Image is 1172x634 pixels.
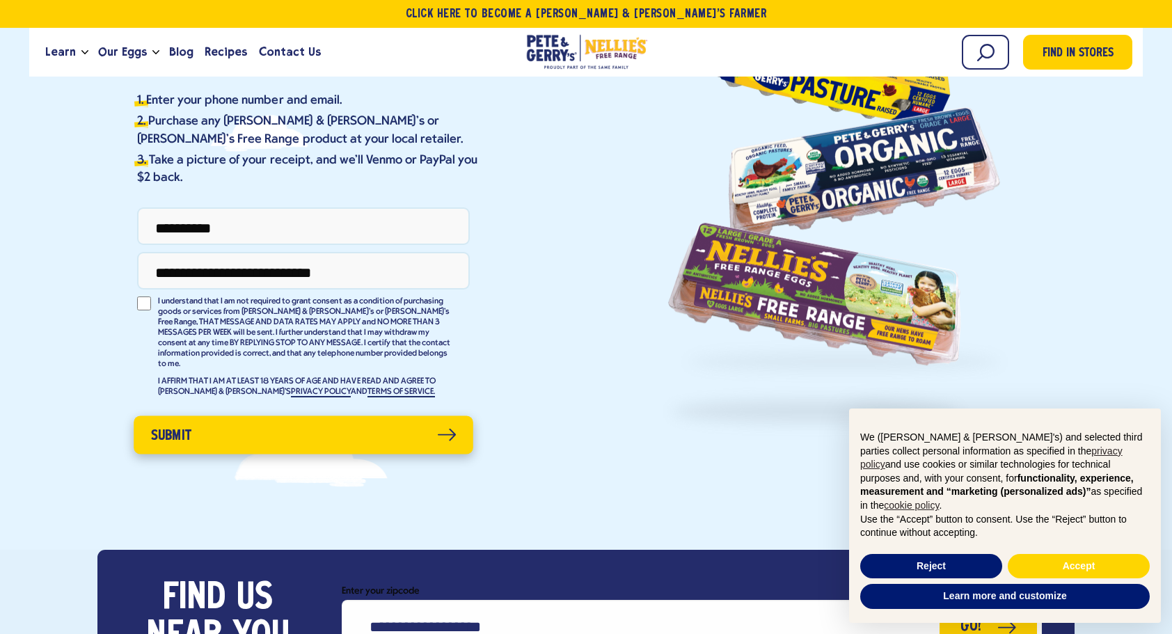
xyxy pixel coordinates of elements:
span: Find in Stores [1043,45,1114,63]
p: We ([PERSON_NAME] & [PERSON_NAME]'s) and selected third parties collect personal information as s... [860,431,1150,513]
button: Reject [860,554,1002,579]
a: Contact Us [253,33,326,71]
a: Our Eggs [93,33,152,71]
li: Take a picture of your receipt, and we'll Venmo or PayPal you $2 back. [137,152,482,187]
button: Open the dropdown menu for Learn [81,50,88,55]
span: Blog [169,43,193,61]
a: Blog [164,33,199,71]
span: Learn [45,43,76,61]
label: Enter your zipcode [342,583,1042,600]
button: Accept [1008,554,1150,579]
span: Recipes [205,43,247,61]
span: Our Eggs [98,43,147,61]
a: Recipes [199,33,253,71]
li: Enter your phone number and email. [137,92,482,109]
button: Submit [134,416,473,454]
a: Find in Stores [1023,35,1132,70]
a: PRIVACY POLICY [291,388,351,397]
li: Purchase any [PERSON_NAME] & [PERSON_NAME]’s or [PERSON_NAME]'s Free Range product at your local ... [137,113,482,148]
p: Use the “Accept” button to consent. Use the “Reject” button to continue without accepting. [860,513,1150,540]
input: Search [962,35,1009,70]
button: Open the dropdown menu for Our Eggs [152,50,159,55]
a: cookie policy [884,500,939,511]
a: TERMS OF SERVICE. [367,388,434,397]
p: I understand that I am not required to grant consent as a condition of purchasing goods or servic... [158,296,450,370]
a: Learn [40,33,81,71]
button: Learn more and customize [860,584,1150,609]
span: Contact Us [259,43,321,61]
p: I AFFIRM THAT I AM AT LEAST 18 YEARS OF AGE AND HAVE READ AND AGREE TO [PERSON_NAME] & [PERSON_NA... [158,377,450,397]
input: I understand that I am not required to grant consent as a condition of purchasing goods or servic... [137,296,151,310]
